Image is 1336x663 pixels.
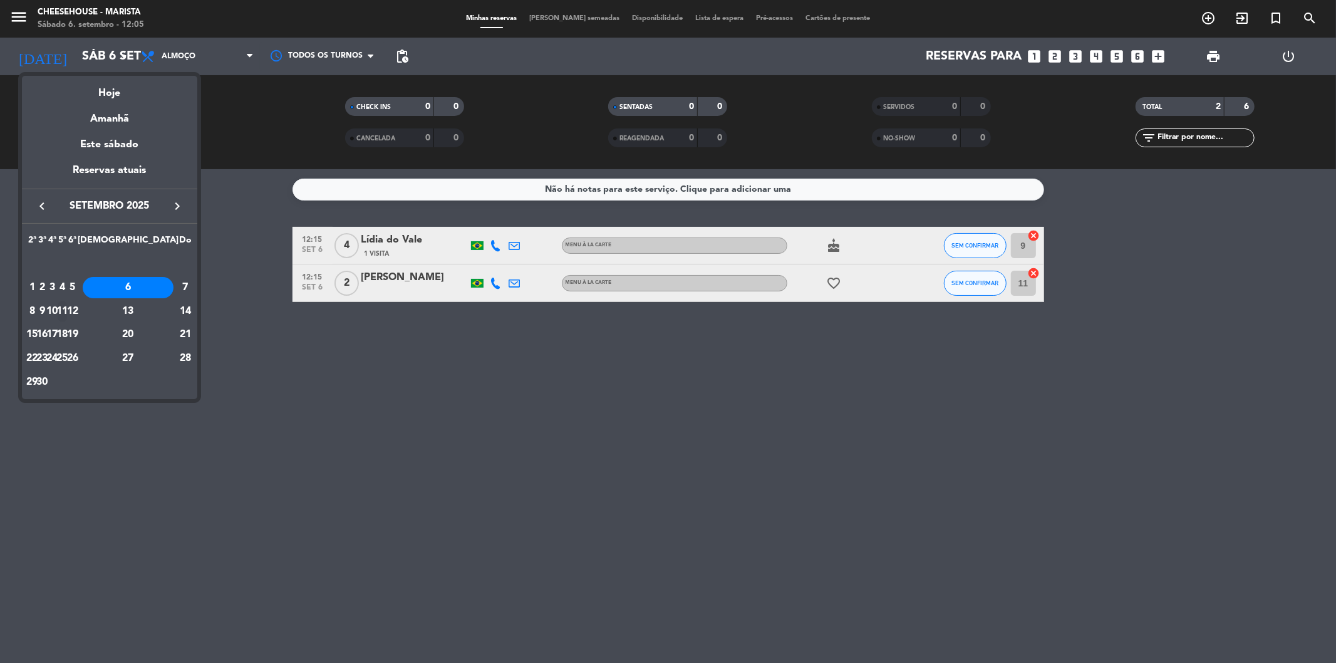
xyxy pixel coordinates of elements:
th: Sexta-feira [68,233,78,253]
td: 16 de setembro de 2025 [37,323,47,347]
td: 7 de setembro de 2025 [179,276,192,300]
div: Amanhã [22,102,197,127]
div: 11 [58,301,67,322]
button: keyboard_arrow_right [166,198,189,214]
div: 14 [179,301,192,322]
div: 29 [28,372,37,393]
span: setembro 2025 [53,198,166,214]
td: 24 de setembro de 2025 [47,347,57,370]
td: 1 de setembro de 2025 [27,276,37,300]
td: 4 de setembro de 2025 [57,276,67,300]
th: Quarta-feira [47,233,57,253]
td: 10 de setembro de 2025 [47,300,57,323]
div: 2 [38,277,47,298]
td: 23 de setembro de 2025 [37,347,47,370]
div: 18 [58,324,67,345]
div: 15 [28,324,37,345]
td: 5 de setembro de 2025 [68,276,78,300]
td: 18 de setembro de 2025 [57,323,67,347]
td: 20 de setembro de 2025 [78,323,179,347]
td: 21 de setembro de 2025 [179,323,192,347]
div: 23 [38,348,47,369]
td: 13 de setembro de 2025 [78,300,179,323]
div: 8 [28,301,37,322]
td: 27 de setembro de 2025 [78,347,179,370]
td: 12 de setembro de 2025 [68,300,78,323]
td: SET [27,253,192,276]
td: 19 de setembro de 2025 [68,323,78,347]
td: 22 de setembro de 2025 [27,347,37,370]
td: 8 de setembro de 2025 [27,300,37,323]
th: Domingo [179,233,192,253]
div: 1 [28,277,37,298]
div: 19 [68,324,77,345]
div: 4 [58,277,67,298]
div: 22 [28,348,37,369]
td: 26 de setembro de 2025 [68,347,78,370]
div: 27 [83,348,173,369]
th: Quinta-feira [57,233,67,253]
div: Este sábado [22,127,197,162]
th: Terça-feira [37,233,47,253]
div: 20 [83,324,173,345]
td: 3 de setembro de 2025 [47,276,57,300]
div: 30 [38,372,47,393]
td: 15 de setembro de 2025 [27,323,37,347]
th: Segunda-feira [27,233,37,253]
div: 12 [68,301,77,322]
td: 30 de setembro de 2025 [37,370,47,394]
td: 6 de setembro de 2025 [78,276,179,300]
div: 9 [38,301,47,322]
td: 14 de setembro de 2025 [179,300,192,323]
div: 24 [48,348,57,369]
td: 25 de setembro de 2025 [57,347,67,370]
div: 3 [48,277,57,298]
div: 5 [68,277,77,298]
div: 6 [83,277,173,298]
div: 21 [179,324,192,345]
td: 28 de setembro de 2025 [179,347,192,370]
div: 17 [48,324,57,345]
i: keyboard_arrow_left [34,199,49,214]
button: keyboard_arrow_left [31,198,53,214]
div: 13 [83,301,173,322]
div: 25 [58,348,67,369]
td: 17 de setembro de 2025 [47,323,57,347]
td: 11 de setembro de 2025 [57,300,67,323]
td: 2 de setembro de 2025 [37,276,47,300]
td: 9 de setembro de 2025 [37,300,47,323]
div: Hoje [22,76,197,102]
div: 26 [68,348,77,369]
td: 29 de setembro de 2025 [27,370,37,394]
div: Reservas atuais [22,162,197,188]
div: 10 [48,301,57,322]
i: keyboard_arrow_right [170,199,185,214]
div: 16 [38,324,47,345]
th: Sábado [78,233,179,253]
div: 28 [179,348,192,369]
div: 7 [179,277,192,298]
